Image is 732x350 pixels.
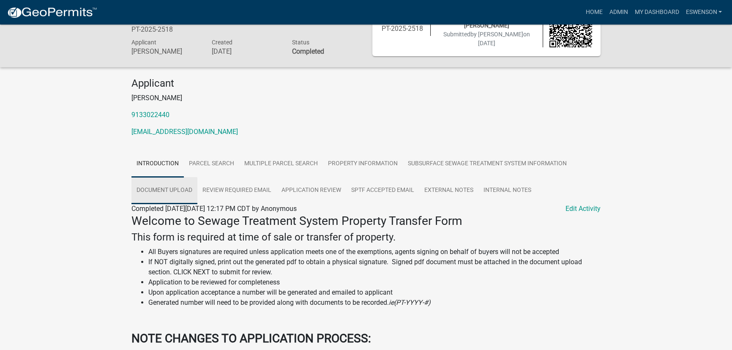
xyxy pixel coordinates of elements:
li: If NOT digitally signed, print out the generated pdf to obtain a physical signature. Signed pdf d... [148,257,601,277]
span: Submitted on [DATE] [443,31,530,46]
h6: [DATE] [212,47,279,55]
a: eswenson [682,4,725,20]
h6: [PERSON_NAME] [131,47,199,55]
a: Subsurface Sewage Treatment System Information [403,150,572,178]
h4: Applicant [131,77,601,90]
a: Review Required Email [197,177,276,204]
h6: PT-2025-2518 [131,25,199,33]
li: Application to be reviewed for completeness [148,277,601,287]
p: [PERSON_NAME] [131,93,601,103]
h4: This form is required at time of sale or transfer of property. [131,231,601,243]
li: Generated number will need to be provided along with documents to be recorded. [148,298,601,308]
a: Document Upload [131,177,197,204]
li: All Buyers signatures are required unless application meets one of the exemptions, agents signing... [148,247,601,257]
a: Internal Notes [478,177,536,204]
li: Upon application acceptance a number will be generated and emailed to applicant [148,287,601,298]
a: [EMAIL_ADDRESS][DOMAIN_NAME] [131,128,238,136]
span: Completed [DATE][DATE] 12:17 PM CDT by Anonymous [131,205,297,213]
a: SPTF Accepted Email [346,177,419,204]
a: Edit Activity [565,204,601,214]
a: My Dashboard [631,4,682,20]
a: 9133022440 [131,111,169,119]
a: Introduction [131,150,184,178]
a: Admin [606,4,631,20]
span: Created [212,39,232,46]
a: Multiple Parcel Search [239,150,323,178]
span: Status [292,39,309,46]
a: Home [582,4,606,20]
i: ie(PT-YYYY-#) [389,298,431,306]
strong: Completed [292,47,324,55]
strong: NOTE CHANGES TO APPLICATION PROCESS: [131,331,371,345]
a: Parcel search [184,150,239,178]
a: Property Information [323,150,403,178]
a: Application Review [276,177,346,204]
h3: Welcome to Sewage Treatment System Property Transfer Form [131,214,601,228]
h6: PT-2025-2518 [381,25,424,33]
span: Applicant [131,39,156,46]
img: QR code [549,4,593,47]
a: External Notes [419,177,478,204]
span: by [PERSON_NAME] [470,31,523,38]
